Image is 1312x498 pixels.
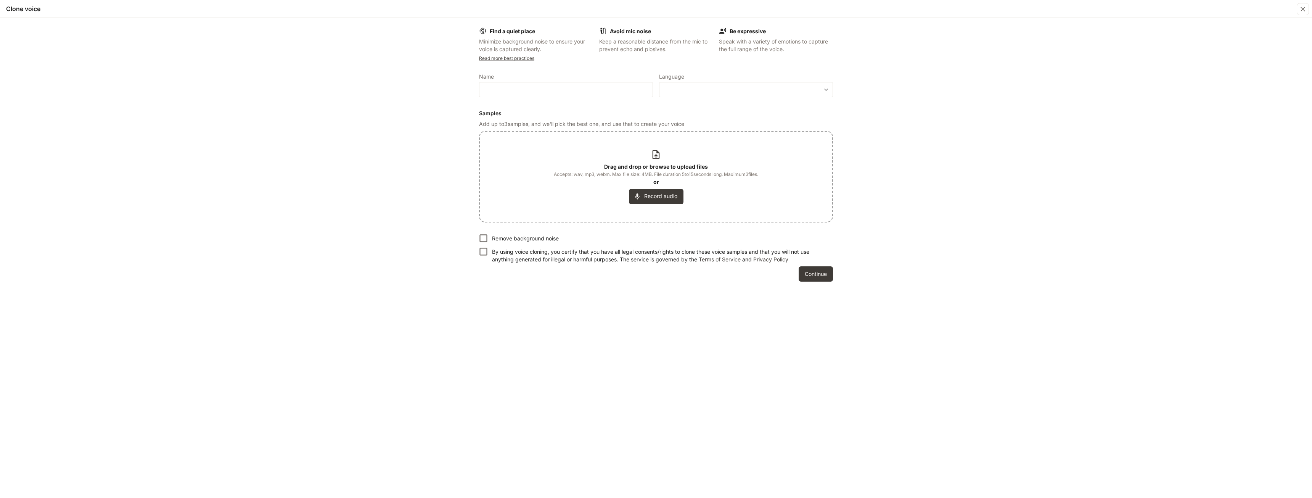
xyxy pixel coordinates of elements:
b: Drag and drop or browse to upload files [604,163,708,170]
h6: Samples [479,110,833,117]
span: Accepts: wav, mp3, webm. Max file size: 4MB. File duration 5 to 15 seconds long. Maximum 3 files. [554,171,758,178]
p: Keep a reasonable distance from the mic to prevent echo and plosives. [599,38,713,53]
p: Language [659,74,684,79]
b: Find a quiet place [490,28,535,34]
div: ​ [659,86,833,93]
a: Terms of Service [699,256,741,263]
h5: Clone voice [6,5,40,13]
button: Continue [799,266,833,282]
p: Name [479,74,494,79]
b: Be expressive [730,28,766,34]
a: Read more best practices [479,55,534,61]
button: Record audio [629,189,683,204]
p: Minimize background noise to ensure your voice is captured clearly. [479,38,593,53]
p: By using voice cloning, you certify that you have all legal consents/rights to clone these voice ... [492,248,827,263]
a: Privacy Policy [753,256,788,263]
p: Speak with a variety of emotions to capture the full range of the voice. [719,38,833,53]
p: Remove background noise [492,235,559,242]
p: Add up to 3 samples, and we'll pick the best one, and use that to create your voice [479,120,833,128]
b: Avoid mic noise [610,28,651,34]
b: or [653,179,659,185]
